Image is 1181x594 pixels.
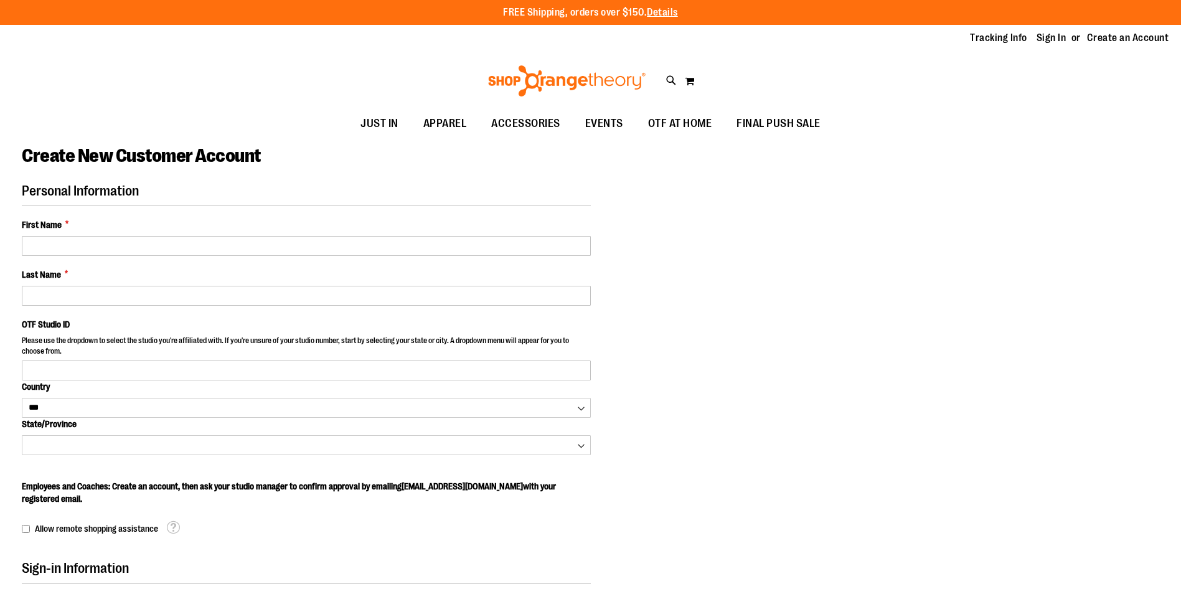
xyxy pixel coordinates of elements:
[486,65,647,97] img: Shop Orangetheory
[22,219,62,231] span: First Name
[22,319,70,329] span: OTF Studio ID
[22,145,261,166] span: Create New Customer Account
[22,183,139,199] span: Personal Information
[423,110,467,138] span: APPAREL
[1037,31,1066,45] a: Sign In
[22,560,129,576] span: Sign-in Information
[22,481,556,504] span: Employees and Coaches: Create an account, then ask your studio manager to confirm approval by ema...
[970,31,1027,45] a: Tracking Info
[503,6,678,20] p: FREE Shipping, orders over $150.
[736,110,821,138] span: FINAL PUSH SALE
[22,419,77,429] span: State/Province
[35,524,158,534] span: Allow remote shopping assistance
[491,110,560,138] span: ACCESSORIES
[22,336,591,360] p: Please use the dropdown to select the studio you're affiliated with. If you're unsure of your stu...
[647,7,678,18] a: Details
[585,110,623,138] span: EVENTS
[360,110,398,138] span: JUST IN
[1087,31,1169,45] a: Create an Account
[22,382,50,392] span: Country
[648,110,712,138] span: OTF AT HOME
[22,268,61,281] span: Last Name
